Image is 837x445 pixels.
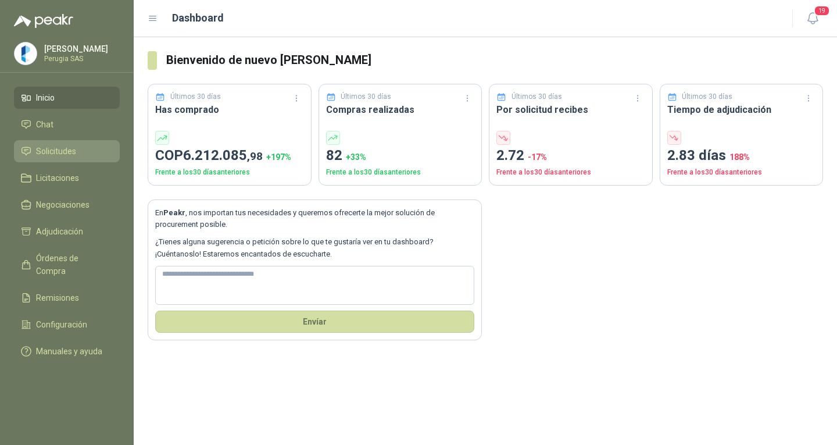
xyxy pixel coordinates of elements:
[155,236,474,260] p: ¿Tienes alguna sugerencia o petición sobre lo que te gustaría ver en tu dashboard? ¡Cuéntanoslo! ...
[667,145,816,167] p: 2.83 días
[14,87,120,109] a: Inicio
[36,318,87,331] span: Configuración
[802,8,823,29] button: 19
[266,152,291,162] span: + 197 %
[163,208,185,217] b: Peakr
[36,198,90,211] span: Negociaciones
[14,314,120,336] a: Configuración
[155,145,304,167] p: COP
[15,42,37,65] img: Company Logo
[814,5,830,16] span: 19
[14,167,120,189] a: Licitaciones
[326,102,475,117] h3: Compras realizadas
[528,152,547,162] span: -17 %
[36,291,79,304] span: Remisiones
[247,149,263,163] span: ,98
[36,118,53,131] span: Chat
[667,167,816,178] p: Frente a los 30 días anteriores
[496,102,645,117] h3: Por solicitud recibes
[172,10,224,26] h1: Dashboard
[36,145,76,158] span: Solicitudes
[155,167,304,178] p: Frente a los 30 días anteriores
[155,207,474,231] p: En , nos importan tus necesidades y queremos ofrecerte la mejor solución de procurement posible.
[14,113,120,136] a: Chat
[14,247,120,282] a: Órdenes de Compra
[496,145,645,167] p: 2.72
[667,102,816,117] h3: Tiempo de adjudicación
[36,252,109,277] span: Órdenes de Compra
[36,345,102,358] span: Manuales y ayuda
[326,145,475,167] p: 82
[155,102,304,117] h3: Has comprado
[14,287,120,309] a: Remisiones
[14,14,73,28] img: Logo peakr
[496,167,645,178] p: Frente a los 30 días anteriores
[14,220,120,243] a: Adjudicación
[346,152,366,162] span: + 33 %
[14,340,120,362] a: Manuales y ayuda
[36,91,55,104] span: Inicio
[512,91,562,102] p: Últimos 30 días
[14,140,120,162] a: Solicitudes
[14,194,120,216] a: Negociaciones
[36,172,79,184] span: Licitaciones
[341,91,391,102] p: Últimos 30 días
[155,311,474,333] button: Envíar
[729,152,750,162] span: 188 %
[170,91,221,102] p: Últimos 30 días
[183,147,263,163] span: 6.212.085
[326,167,475,178] p: Frente a los 30 días anteriores
[44,55,117,62] p: Perugia SAS
[682,91,732,102] p: Últimos 30 días
[44,45,117,53] p: [PERSON_NAME]
[166,51,823,69] h3: Bienvenido de nuevo [PERSON_NAME]
[36,225,83,238] span: Adjudicación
